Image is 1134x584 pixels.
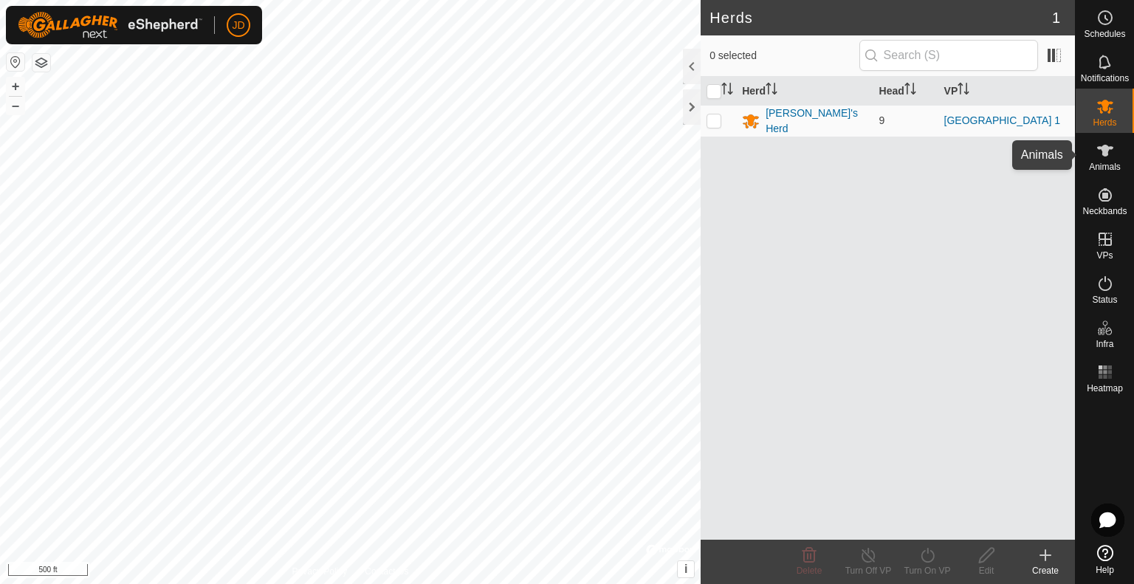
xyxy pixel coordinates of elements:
span: Infra [1096,340,1113,348]
div: Turn On VP [898,564,957,577]
span: Heatmap [1087,384,1123,393]
button: Reset Map [7,53,24,71]
h2: Herds [709,9,1052,27]
th: Head [873,77,938,106]
p-sorticon: Activate to sort [766,85,777,97]
p-sorticon: Activate to sort [958,85,969,97]
span: Animals [1089,162,1121,171]
a: [GEOGRAPHIC_DATA] 1 [944,114,1060,126]
button: – [7,97,24,114]
th: Herd [736,77,873,106]
span: i [684,563,687,575]
p-sorticon: Activate to sort [721,85,733,97]
span: Help [1096,566,1114,574]
p-sorticon: Activate to sort [904,85,916,97]
span: 0 selected [709,48,859,63]
button: + [7,78,24,95]
input: Search (S) [859,40,1038,71]
span: JD [232,18,244,33]
div: Edit [957,564,1016,577]
span: Neckbands [1082,207,1127,216]
span: Herds [1093,118,1116,127]
button: i [678,561,694,577]
span: Status [1092,295,1117,304]
a: Help [1076,539,1134,580]
span: Notifications [1081,74,1129,83]
th: VP [938,77,1075,106]
img: Gallagher Logo [18,12,202,38]
div: [PERSON_NAME]'s Herd [766,106,867,137]
span: 9 [879,114,885,126]
span: VPs [1096,251,1113,260]
span: Delete [797,566,822,576]
a: Contact Us [365,565,408,578]
span: Schedules [1084,30,1125,38]
button: Map Layers [32,54,50,72]
a: Privacy Policy [292,565,348,578]
span: 1 [1052,7,1060,29]
div: Create [1016,564,1075,577]
div: Turn Off VP [839,564,898,577]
